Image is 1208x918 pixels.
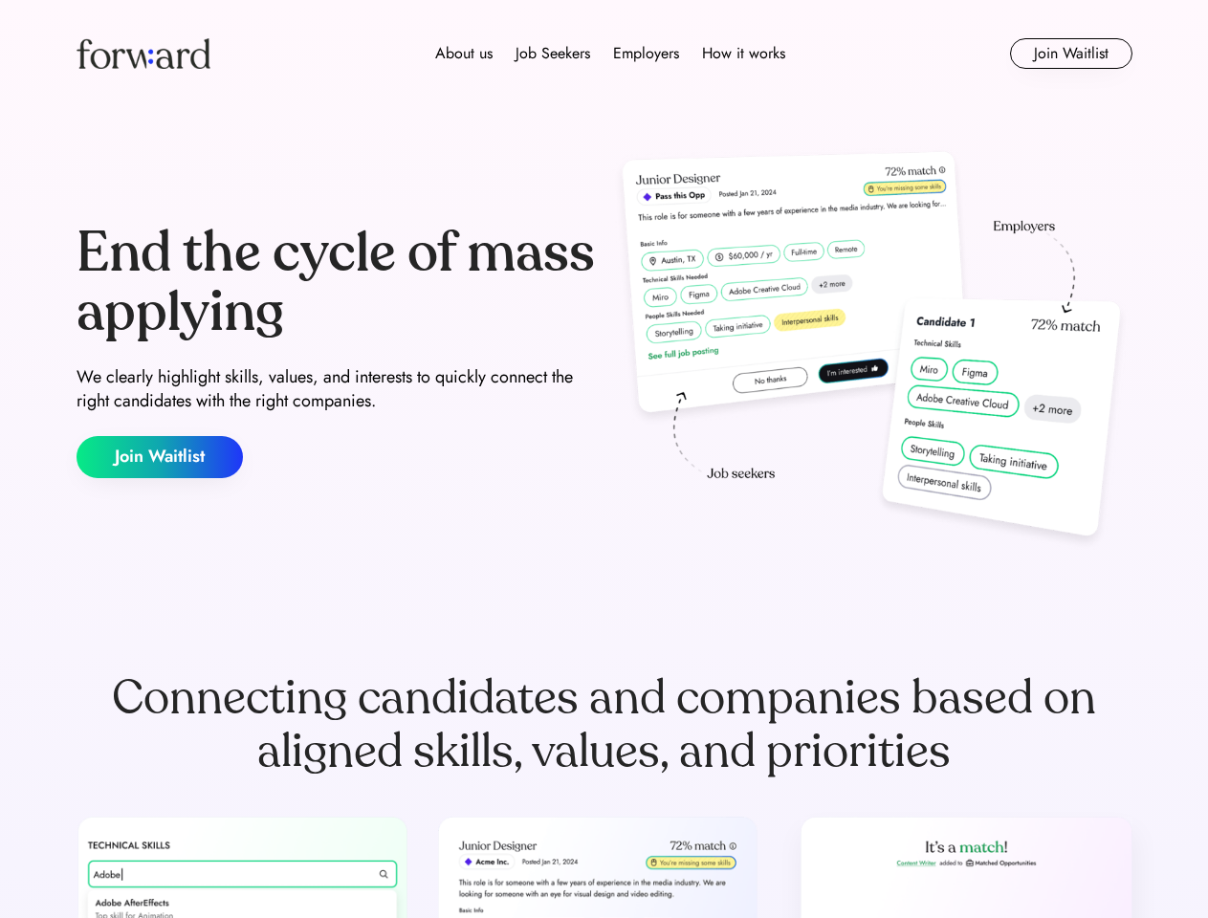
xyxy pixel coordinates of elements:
img: hero-image.png [612,145,1132,557]
button: Join Waitlist [77,436,243,478]
button: Join Waitlist [1010,38,1132,69]
img: Forward logo [77,38,210,69]
div: About us [435,42,493,65]
div: How it works [702,42,785,65]
div: We clearly highlight skills, values, and interests to quickly connect the right candidates with t... [77,365,597,413]
div: Job Seekers [516,42,590,65]
div: Connecting candidates and companies based on aligned skills, values, and priorities [77,671,1132,778]
div: Employers [613,42,679,65]
div: End the cycle of mass applying [77,224,597,341]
